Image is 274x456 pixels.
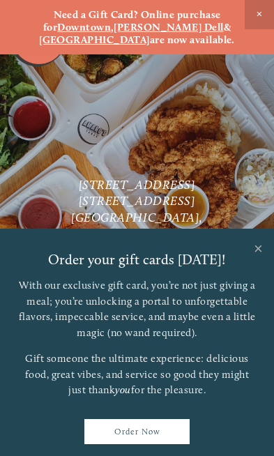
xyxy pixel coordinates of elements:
[17,278,257,340] p: With our exclusive gift card, you’re not just giving a meal; you’re unlocking a portal to unforge...
[114,21,223,33] a: [PERSON_NAME] Dell
[39,33,150,46] a: [GEOGRAPHIC_DATA]
[111,21,114,33] strong: ,
[150,33,235,46] strong: are now available.
[57,21,111,33] a: Downtown
[79,177,196,192] a: [STREET_ADDRESS]
[224,21,231,33] strong: &
[48,252,226,266] h1: Order your gift cards [DATE]!
[115,383,131,396] em: you
[245,231,272,270] a: Close
[17,351,257,398] p: Gift someone the ultimate experience: delicious food, great vibes, and service so good they might...
[71,193,206,241] a: [STREET_ADDRESS] [GEOGRAPHIC_DATA], [GEOGRAPHIC_DATA]
[84,419,190,444] a: Order Now
[43,8,223,33] strong: Need a Gift Card? Online purchase for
